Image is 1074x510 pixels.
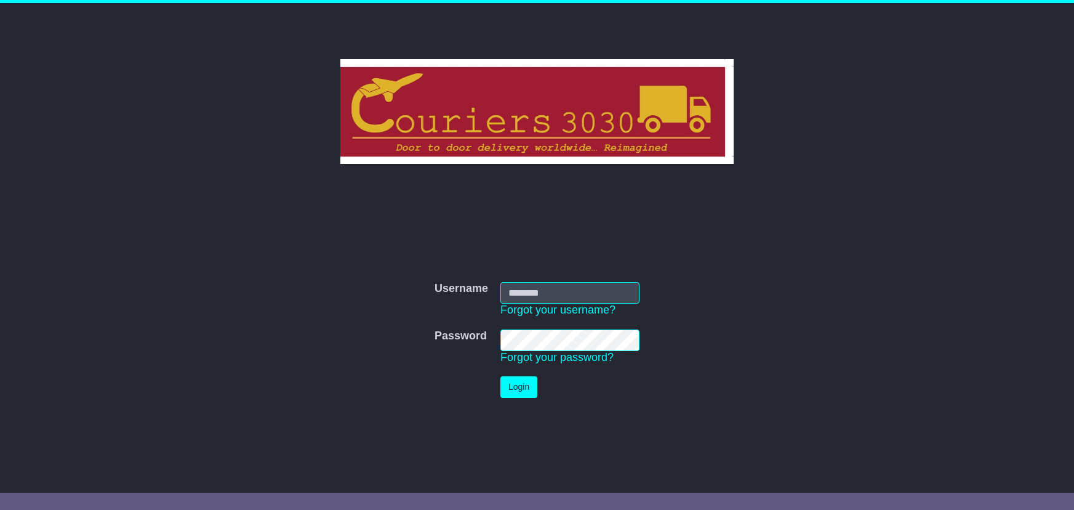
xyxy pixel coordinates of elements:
label: Username [435,282,488,296]
a: Forgot your username? [500,304,615,316]
button: Login [500,376,537,398]
a: Forgot your password? [500,351,614,363]
label: Password [435,330,487,343]
img: Couriers 3030 [340,59,734,164]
